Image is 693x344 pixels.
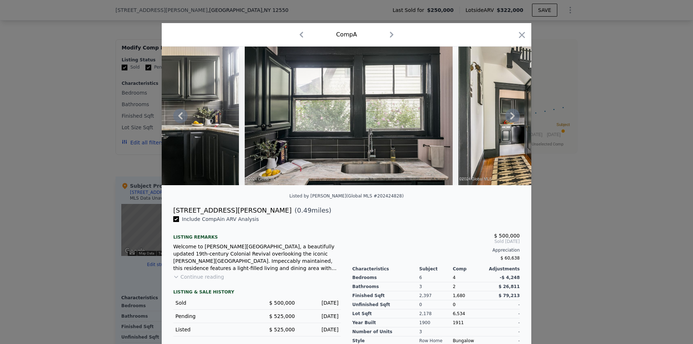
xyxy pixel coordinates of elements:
[453,266,486,272] div: Comp
[419,309,453,318] div: 2,178
[352,318,419,327] div: Year Built
[297,206,311,214] span: 0.49
[301,299,339,306] div: [DATE]
[301,313,339,320] div: [DATE]
[175,313,251,320] div: Pending
[352,282,419,291] div: Bathrooms
[352,239,520,244] span: Sold [DATE]
[419,291,453,300] div: 2,397
[352,309,419,318] div: Lot Sqft
[419,282,453,291] div: 3
[173,228,341,240] div: Listing remarks
[175,299,251,306] div: Sold
[173,289,341,296] div: LISTING & SALE HISTORY
[501,256,520,261] span: $ 60,638
[453,311,465,316] span: 6,534
[336,30,357,39] div: Comp A
[498,284,520,289] span: $ 26,811
[179,216,262,222] span: Include Comp A in ARV Analysis
[419,266,453,272] div: Subject
[352,300,419,309] div: Unfinished Sqft
[352,266,419,272] div: Characteristics
[289,193,404,199] div: Listed by [PERSON_NAME] (Global MLS #202424828)
[245,47,453,185] img: Property Img
[494,233,520,239] span: $ 500,000
[419,318,453,327] div: 1900
[486,266,520,272] div: Adjustments
[175,326,251,333] div: Listed
[301,326,339,333] div: [DATE]
[352,327,419,336] div: Number of Units
[292,205,331,215] span: ( miles)
[486,318,520,327] div: -
[486,309,520,318] div: -
[352,273,419,282] div: Bedrooms
[269,313,295,319] span: $ 525,000
[419,273,453,282] div: 6
[486,300,520,309] div: -
[173,205,292,215] div: [STREET_ADDRESS][PERSON_NAME]
[352,291,419,300] div: Finished Sqft
[498,293,520,298] span: $ 79,213
[486,327,520,336] div: -
[269,327,295,332] span: $ 525,000
[419,327,453,336] div: 3
[419,300,453,309] div: 0
[173,243,341,272] div: Welcome to [PERSON_NAME][GEOGRAPHIC_DATA], a beautifully updated 19th-century Colonial Revival ov...
[453,282,486,291] div: 2
[453,302,456,307] span: 0
[453,318,486,327] div: 1911
[500,275,520,280] span: -$ 4,248
[352,247,520,253] div: Appreciation
[453,293,465,298] span: 1,680
[458,47,667,185] img: Property Img
[453,275,456,280] span: 4
[269,300,295,306] span: $ 500,000
[173,273,224,280] button: Continue reading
